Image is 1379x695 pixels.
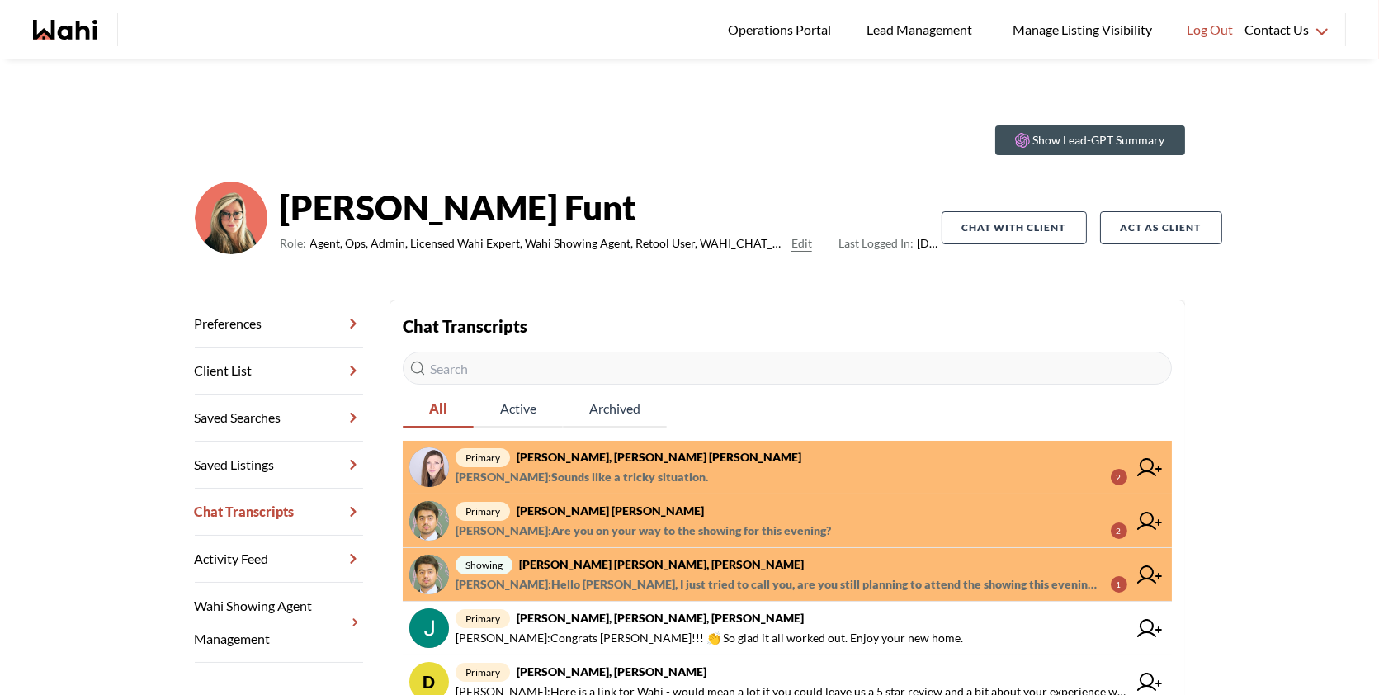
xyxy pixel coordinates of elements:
a: Wahi Showing Agent Management [195,583,363,663]
a: Chat Transcripts [195,489,363,536]
span: [PERSON_NAME] : Sounds like a tricky situation. [456,467,708,487]
button: Act as Client [1100,211,1222,244]
a: Saved Listings [195,442,363,489]
span: All [403,391,474,426]
span: Active [474,391,563,426]
span: [DATE] [838,234,942,253]
input: Search [403,352,1172,385]
a: showing[PERSON_NAME] [PERSON_NAME], [PERSON_NAME][PERSON_NAME]:Hello [PERSON_NAME], I just tried ... [403,548,1172,602]
div: 2 [1111,469,1127,485]
span: Agent, Ops, Admin, Licensed Wahi Expert, Wahi Showing Agent, Retool User, WAHI_CHAT_MODERATOR [310,234,785,253]
span: primary [456,502,510,521]
a: primary[PERSON_NAME] [PERSON_NAME][PERSON_NAME]:Are you on your way to the showing for this eveni... [403,494,1172,548]
button: Show Lead-GPT Summary [995,125,1185,155]
button: Edit [791,234,812,253]
span: Lead Management [867,19,978,40]
img: chat avatar [409,501,449,541]
span: [PERSON_NAME] : Are you on your way to the showing for this evening? [456,521,831,541]
p: Show Lead-GPT Summary [1033,132,1165,149]
strong: [PERSON_NAME], [PERSON_NAME] [517,664,706,678]
span: Operations Portal [728,19,837,40]
strong: [PERSON_NAME], [PERSON_NAME], [PERSON_NAME] [517,611,804,625]
a: Wahi homepage [33,20,97,40]
button: All [403,391,474,428]
div: 2 [1111,522,1127,539]
button: Active [474,391,563,428]
span: Last Logged In: [838,236,914,250]
div: 1 [1111,576,1127,593]
span: showing [456,556,512,574]
img: chat avatar [409,555,449,594]
button: Chat with client [942,211,1087,244]
a: Preferences [195,300,363,347]
img: ef0591e0ebeb142b.png [195,182,267,254]
span: Log Out [1187,19,1233,40]
span: [PERSON_NAME] : Congrats [PERSON_NAME]!!! 👏 So glad it all worked out. Enjoy your new home. [456,628,963,648]
a: Activity Feed [195,536,363,583]
img: chat avatar [409,447,449,487]
a: Client List [195,347,363,395]
a: primary[PERSON_NAME], [PERSON_NAME], [PERSON_NAME][PERSON_NAME]:Congrats [PERSON_NAME]!!! 👏 So gl... [403,602,1172,655]
span: Manage Listing Visibility [1008,19,1157,40]
button: Archived [563,391,667,428]
span: primary [456,609,510,628]
strong: [PERSON_NAME], [PERSON_NAME] [PERSON_NAME] [517,450,801,464]
strong: [PERSON_NAME] Funt [281,182,942,232]
span: [PERSON_NAME] : Hello [PERSON_NAME], I just tried to call you, are you still planning to attend t... [456,574,1098,594]
span: Role: [281,234,307,253]
span: Archived [563,391,667,426]
strong: Chat Transcripts [403,316,527,336]
span: primary [456,663,510,682]
strong: [PERSON_NAME] [PERSON_NAME] [517,504,704,518]
strong: [PERSON_NAME] [PERSON_NAME], [PERSON_NAME] [519,557,804,571]
a: primary[PERSON_NAME], [PERSON_NAME] [PERSON_NAME][PERSON_NAME]:Sounds like a tricky situation.2 [403,441,1172,494]
span: primary [456,448,510,467]
a: Saved Searches [195,395,363,442]
img: chat avatar [409,608,449,648]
